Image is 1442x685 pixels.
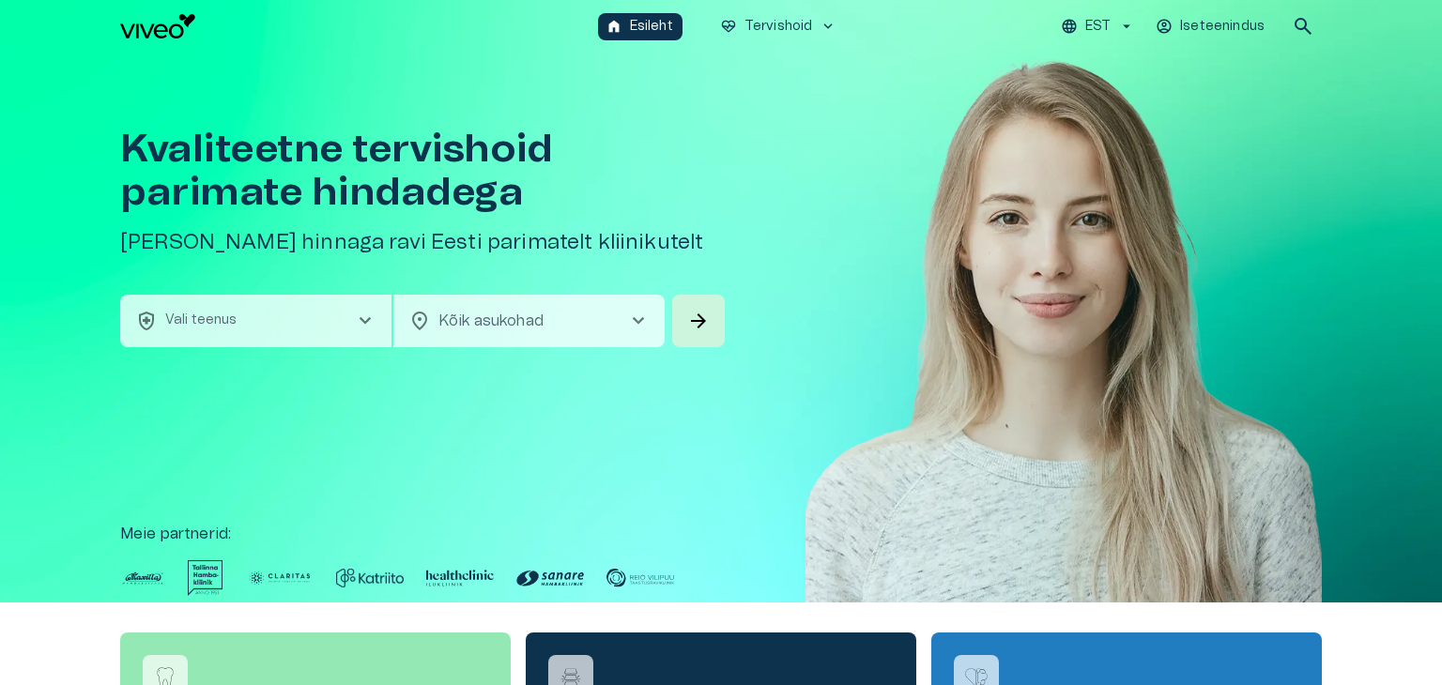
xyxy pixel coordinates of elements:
p: Kõik asukohad [438,310,597,332]
span: ecg_heart [720,18,737,35]
button: EST [1058,13,1138,40]
p: Vali teenus [165,311,238,330]
p: Iseteenindus [1180,17,1265,37]
a: Navigate to homepage [120,14,591,38]
img: Woman smiling [805,53,1322,659]
img: Partner logo [246,560,314,596]
span: home [606,18,622,35]
button: ecg_heartTervishoidkeyboard_arrow_down [713,13,845,40]
h1: Kvaliteetne tervishoid parimate hindadega [120,128,729,214]
button: Search [672,295,725,347]
h5: [PERSON_NAME] hinnaga ravi Eesti parimatelt kliinikutelt [120,229,729,256]
p: EST [1085,17,1111,37]
img: Partner logo [426,560,494,596]
span: location_on [408,310,431,332]
span: health_and_safety [135,310,158,332]
p: Tervishoid [744,17,813,37]
button: health_and_safetyVali teenuschevron_right [120,295,391,347]
span: chevron_right [354,310,376,332]
p: Meie partnerid : [120,523,1322,545]
img: Partner logo [606,560,674,596]
button: homeEsileht [598,13,683,40]
span: search [1292,15,1314,38]
span: keyboard_arrow_down [820,18,836,35]
button: open search modal [1284,8,1322,45]
p: Esileht [630,17,673,37]
img: Viveo logo [120,14,195,38]
span: chevron_right [627,310,650,332]
img: Partner logo [336,560,404,596]
img: Partner logo [188,560,223,596]
img: Partner logo [120,560,165,596]
img: Partner logo [516,560,584,596]
span: arrow_forward [687,310,710,332]
button: Iseteenindus [1153,13,1269,40]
